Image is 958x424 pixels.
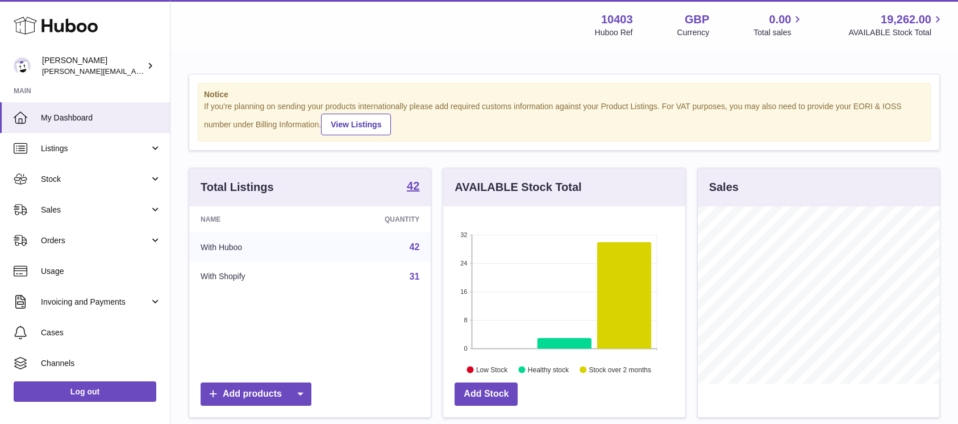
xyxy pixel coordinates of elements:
[685,12,709,27] strong: GBP
[41,327,161,338] span: Cases
[201,180,274,195] h3: Total Listings
[881,12,931,27] span: 19,262.00
[42,55,144,77] div: [PERSON_NAME]
[407,180,419,194] a: 42
[41,143,149,154] span: Listings
[41,358,161,369] span: Channels
[41,113,161,123] span: My Dashboard
[41,235,149,246] span: Orders
[204,101,924,135] div: If you're planning on sending your products internationally please add required customs informati...
[848,27,944,38] span: AVAILABLE Stock Total
[848,12,944,38] a: 19,262.00 AVAILABLE Stock Total
[601,12,633,27] strong: 10403
[41,266,161,277] span: Usage
[461,288,468,295] text: 16
[42,66,228,76] span: [PERSON_NAME][EMAIL_ADDRESS][DOMAIN_NAME]
[709,180,739,195] h3: Sales
[319,206,431,232] th: Quantity
[464,317,468,323] text: 8
[407,180,419,192] strong: 42
[14,57,31,74] img: keval@makerscabinet.com
[461,231,468,238] text: 32
[455,180,581,195] h3: AVAILABLE Stock Total
[41,205,149,215] span: Sales
[41,174,149,185] span: Stock
[14,381,156,402] a: Log out
[189,262,319,292] td: With Shopify
[476,365,508,373] text: Low Stock
[41,297,149,307] span: Invoicing and Payments
[464,345,468,352] text: 0
[461,260,468,267] text: 24
[753,27,804,38] span: Total sales
[201,383,311,406] a: Add products
[677,27,710,38] div: Currency
[769,12,792,27] span: 0.00
[410,272,420,281] a: 31
[528,365,569,373] text: Healthy stock
[595,27,633,38] div: Huboo Ref
[204,89,924,100] strong: Notice
[455,383,518,406] a: Add Stock
[321,114,391,135] a: View Listings
[410,242,420,252] a: 42
[189,206,319,232] th: Name
[753,12,804,38] a: 0.00 Total sales
[189,232,319,262] td: With Huboo
[589,365,651,373] text: Stock over 2 months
